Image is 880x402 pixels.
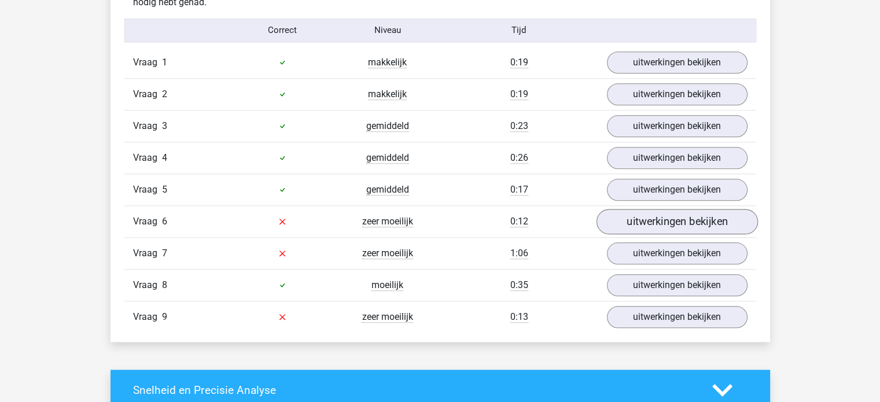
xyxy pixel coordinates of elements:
[510,279,528,291] span: 0:35
[133,183,162,197] span: Vraag
[607,274,748,296] a: uitwerkingen bekijken
[510,120,528,132] span: 0:23
[230,24,335,37] div: Correct
[162,120,167,131] span: 3
[162,57,167,68] span: 1
[362,311,413,323] span: zeer moeilijk
[368,57,407,68] span: makkelijk
[607,306,748,328] a: uitwerkingen bekijken
[510,311,528,323] span: 0:13
[510,248,528,259] span: 1:06
[133,246,162,260] span: Vraag
[362,248,413,259] span: zeer moeilijk
[607,147,748,169] a: uitwerkingen bekijken
[366,184,409,196] span: gemiddeld
[162,88,167,99] span: 2
[133,310,162,324] span: Vraag
[596,209,757,234] a: uitwerkingen bekijken
[510,57,528,68] span: 0:19
[162,311,167,322] span: 9
[607,83,748,105] a: uitwerkingen bekijken
[162,152,167,163] span: 4
[607,179,748,201] a: uitwerkingen bekijken
[366,152,409,164] span: gemiddeld
[371,279,403,291] span: moeilijk
[133,56,162,69] span: Vraag
[133,383,695,397] h4: Snelheid en Precisie Analyse
[133,215,162,228] span: Vraag
[510,216,528,227] span: 0:12
[162,279,167,290] span: 8
[368,88,407,100] span: makkelijk
[162,216,167,227] span: 6
[510,88,528,100] span: 0:19
[133,87,162,101] span: Vraag
[133,278,162,292] span: Vraag
[607,242,748,264] a: uitwerkingen bekijken
[440,24,598,37] div: Tijd
[362,216,413,227] span: zeer moeilijk
[133,119,162,133] span: Vraag
[335,24,440,37] div: Niveau
[607,51,748,73] a: uitwerkingen bekijken
[366,120,409,132] span: gemiddeld
[162,184,167,195] span: 5
[607,115,748,137] a: uitwerkingen bekijken
[510,184,528,196] span: 0:17
[133,151,162,165] span: Vraag
[162,248,167,259] span: 7
[510,152,528,164] span: 0:26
